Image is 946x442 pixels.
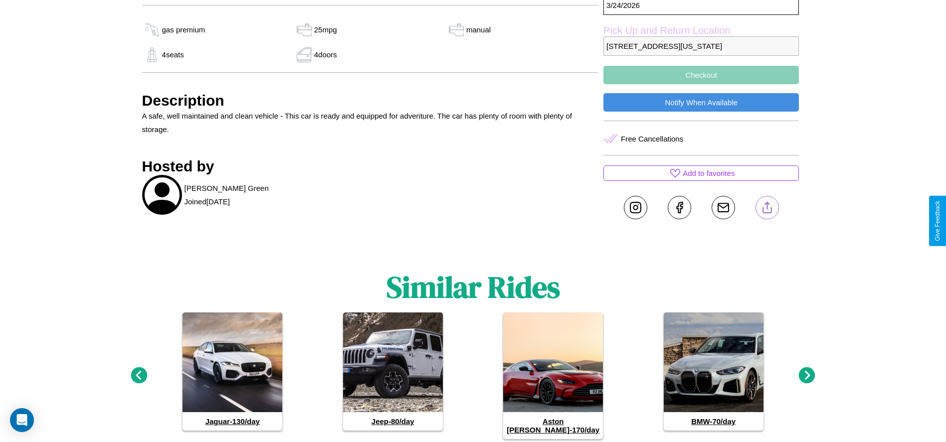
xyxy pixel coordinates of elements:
a: Jaguar-130/day [183,312,282,431]
div: Give Feedback [934,201,941,241]
a: BMW-70/day [664,312,763,431]
p: [PERSON_NAME] Green [185,181,269,195]
p: manual [466,23,491,36]
img: gas [142,47,162,62]
h4: Jaguar - 130 /day [183,412,282,431]
p: Free Cancellations [621,132,683,146]
h3: Description [142,92,599,109]
h4: Jeep - 80 /day [343,412,443,431]
button: Checkout [603,66,799,84]
img: gas [142,22,162,37]
p: A safe, well maintained and clean vehicle - This car is ready and equipped for adventure. The car... [142,109,599,136]
h3: Hosted by [142,158,599,175]
p: gas premium [162,23,205,36]
h1: Similar Rides [386,267,560,307]
p: [STREET_ADDRESS][US_STATE] [603,36,799,56]
button: Add to favorites [603,165,799,181]
h4: BMW - 70 /day [664,412,763,431]
h4: Aston [PERSON_NAME] - 170 /day [503,412,603,439]
p: 25 mpg [314,23,337,36]
p: 4 seats [162,48,184,61]
label: Pick Up and Return Location [603,25,799,36]
img: gas [446,22,466,37]
a: Jeep-80/day [343,312,443,431]
a: Aston [PERSON_NAME]-170/day [503,312,603,439]
img: gas [294,22,314,37]
p: Joined [DATE] [185,195,230,208]
p: 4 doors [314,48,337,61]
button: Notify When Available [603,93,799,112]
img: gas [294,47,314,62]
p: Add to favorites [683,166,735,180]
div: Open Intercom Messenger [10,408,34,432]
